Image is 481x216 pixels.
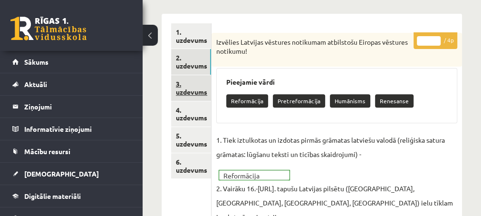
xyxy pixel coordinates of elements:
[171,75,211,101] a: 3. uzdevums
[24,147,70,156] span: Mācību resursi
[12,51,131,73] a: Sākums
[375,94,414,108] p: Renesanse
[10,17,87,40] a: Rīgas 1. Tālmācības vidusskola
[273,94,325,108] p: Pretreformācija
[12,185,131,207] a: Digitālie materiāli
[24,96,131,118] legend: Ziņojumi
[219,170,289,180] a: Reformācija
[12,73,131,95] a: Aktuāli
[24,169,99,178] span: [DEMOGRAPHIC_DATA]
[171,153,211,179] a: 6. uzdevums
[223,171,277,180] span: Reformācija
[330,94,370,108] p: Humānisms
[12,163,131,185] a: [DEMOGRAPHIC_DATA]
[216,133,457,161] p: 1. Tiek iztulkotas un izdotas pirmās grāmatas latviešu valodā (reliģiska satura grāmatas: lūgšanu...
[226,78,447,86] h3: Pieejamie vārdi
[226,94,268,108] p: Reformācija
[414,32,457,49] p: / 4p
[12,96,131,118] a: Ziņojumi
[216,38,410,56] p: Izvēlies Latvijas vēstures notikumam atbilstošu Eiropas vēstures notikumu!
[171,23,211,49] a: 1. uzdevums
[24,58,48,66] span: Sākums
[12,118,131,140] a: Informatīvie ziņojumi
[24,118,131,140] legend: Informatīvie ziņojumi
[10,10,230,20] body: Editor, wiswyg-editor-47024943604560-1757886332-508
[171,49,211,75] a: 2. uzdevums
[24,80,47,88] span: Aktuāli
[12,140,131,162] a: Mācību resursi
[171,101,211,127] a: 4. uzdevums
[171,127,211,153] a: 5. uzdevums
[24,192,81,200] span: Digitālie materiāli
